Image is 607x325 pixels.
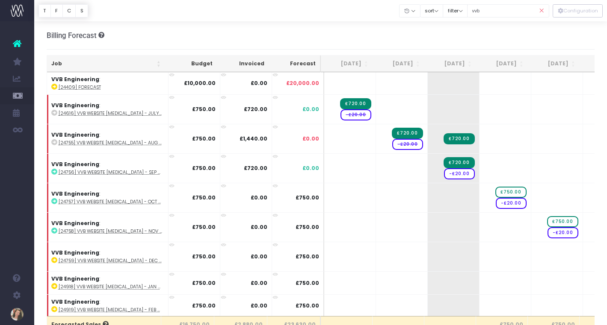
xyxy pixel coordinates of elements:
span: wayahead Cost Forecast Item [341,109,371,120]
span: wayahead Sales Forecast Item [547,216,578,227]
abbr: [24757] VVB Website Retainer - Oct 25 [59,199,161,205]
strong: £0.00 [251,79,267,87]
span: £750.00 [296,253,319,261]
button: Configuration [553,4,603,18]
th: Sep 25: activate to sort column ascending [424,56,476,72]
strong: £750.00 [192,302,216,309]
span: £20,000.00 [286,79,319,87]
td: : [47,271,169,294]
th: Oct 25: activate to sort column ascending [476,56,528,72]
strong: £1,440.00 [240,135,267,142]
abbr: [24616] VVB Website Retainer - July 25 [59,110,162,117]
strong: £750.00 [192,223,216,231]
button: sort [420,4,444,18]
span: £750.00 [296,194,319,202]
th: Aug 25: activate to sort column ascending [373,56,424,72]
div: Vertical button group [38,4,88,18]
th: Forecast [269,56,321,72]
td: : [47,124,169,153]
abbr: [24756] VVB Website Retainer - Sep 25 [59,169,160,176]
strong: £720.00 [244,164,267,172]
th: Jul 25: activate to sort column ascending [321,56,373,72]
strong: VVB Engineering [51,161,99,168]
span: £0.00 [302,164,319,172]
span: £750.00 [296,279,319,287]
span: £0.00 [302,105,319,113]
th: Nov 25: activate to sort column ascending [528,56,580,72]
span: Streamtime Invoice: ST7009 – [24755] VVB Website Retainer - Aug 25 [392,128,423,139]
td: : [47,72,169,94]
td: : [47,153,169,183]
strong: £0.00 [251,223,267,231]
div: Vertical button group [553,4,603,18]
input: Search... [467,4,549,18]
strong: £750.00 [192,164,216,172]
th: Invoiced [217,56,269,72]
strong: £750.00 [192,194,216,201]
button: S [75,4,88,18]
abbr: [24759] VVB Website Retainer - Dec 25 [59,258,162,264]
abbr: [24919] VVB Website Retainer - Feb 26 [59,307,160,313]
button: T [38,4,51,18]
span: £750.00 [296,302,319,310]
th: Job: activate to sort column ascending [47,56,165,72]
td: : [47,94,169,124]
span: Streamtime Invoice: ST7072 – [24756] VVB Website Retainer - Sep 25 [444,157,474,168]
strong: VVB Engineering [51,275,99,282]
strong: £750.00 [192,279,216,287]
span: Billing Forecast [47,31,97,40]
span: Streamtime Invoice: ST7063 – [24755] VVB Website Retainer - Aug 25 [444,133,474,144]
span: Streamtime Invoice: ST6957 – [24616] VVB Website Retainer - July 25 [340,98,371,109]
strong: £0.00 [251,194,267,201]
span: wayahead Sales Forecast Item [495,187,526,198]
strong: VVB Engineering [51,102,99,109]
td: : [47,212,169,242]
strong: £720.00 [244,105,267,113]
button: F [50,4,63,18]
strong: VVB Engineering [51,190,99,197]
abbr: [24918] VVB Website Retainer - Jan 26 [59,284,160,290]
span: wayahead Cost Forecast Item [444,168,474,179]
strong: £0.00 [251,253,267,260]
td: : [47,294,169,317]
abbr: [24755] VVB Website Retainer - Aug 25 [59,140,162,146]
abbr: [24409] Forecast [59,84,101,91]
strong: VVB Engineering [51,131,99,138]
span: £0.00 [302,135,319,143]
th: Budget [165,56,217,72]
td: : [47,183,169,212]
strong: £0.00 [251,302,267,309]
span: wayahead Cost Forecast Item [496,198,526,209]
strong: VVB Engineering [51,298,99,305]
span: £750.00 [296,223,319,231]
abbr: [24758] VVB Website Retainer - Nov 25 [59,228,162,234]
strong: £0.00 [251,279,267,287]
strong: £750.00 [192,135,216,142]
button: C [62,4,76,18]
strong: VVB Engineering [51,220,99,227]
img: images/default_profile_image.png [11,308,24,321]
button: filter [443,4,468,18]
td: : [47,242,169,271]
span: wayahead Cost Forecast Item [548,227,578,238]
strong: £750.00 [192,253,216,260]
strong: VVB Engineering [51,76,99,83]
strong: £750.00 [192,105,216,113]
strong: £10,000.00 [184,79,216,87]
span: wayahead Cost Forecast Item [392,139,423,150]
strong: VVB Engineering [51,249,99,256]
